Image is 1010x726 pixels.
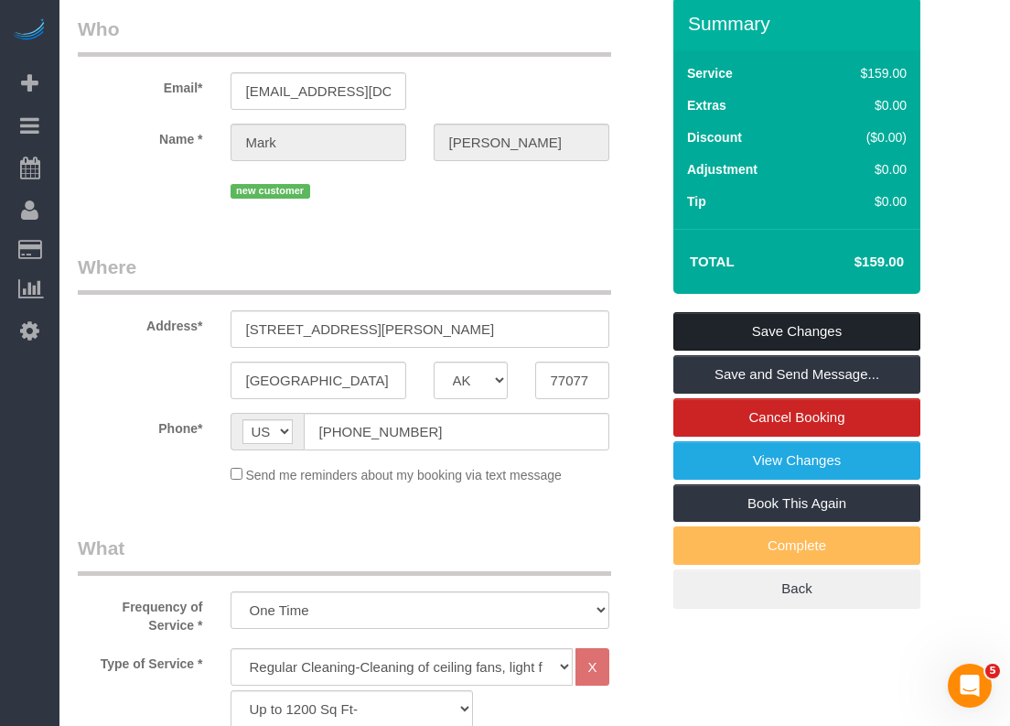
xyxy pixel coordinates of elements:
input: First Name* [231,124,406,161]
input: Zip Code* [535,362,609,399]
input: Email* [231,72,406,110]
legend: Where [78,254,611,295]
label: Name * [64,124,217,148]
iframe: Intercom live chat [948,664,992,708]
h3: Summary [688,13,911,34]
label: Frequency of Service * [64,591,217,634]
label: Extras [687,96,726,114]
input: Phone* [304,413,609,450]
label: Phone* [64,413,217,438]
label: Tip [687,192,706,211]
label: Service [687,64,733,82]
legend: Who [78,16,611,57]
a: Book This Again [673,484,920,523]
div: ($0.00) [822,128,907,146]
a: Save Changes [673,312,920,351]
div: $0.00 [822,192,907,211]
a: Cancel Booking [673,398,920,437]
a: Save and Send Message... [673,355,920,394]
span: new customer [231,184,310,199]
legend: What [78,535,611,576]
div: $0.00 [822,160,907,179]
input: City* [231,362,406,399]
h4: $159.00 [800,255,904,270]
span: Send me reminders about my booking via text message [245,468,562,482]
label: Type of Service * [64,648,217,673]
label: Email* [64,72,217,97]
div: $159.00 [822,64,907,82]
label: Address* [64,310,217,335]
span: 5 [985,664,1000,678]
strong: Total [690,254,735,269]
a: Back [673,569,920,608]
label: Adjustment [687,160,757,179]
input: Last Name* [434,124,609,161]
label: Discount [687,128,742,146]
a: View Changes [673,441,920,480]
div: $0.00 [822,96,907,114]
img: Automaid Logo [11,18,48,44]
